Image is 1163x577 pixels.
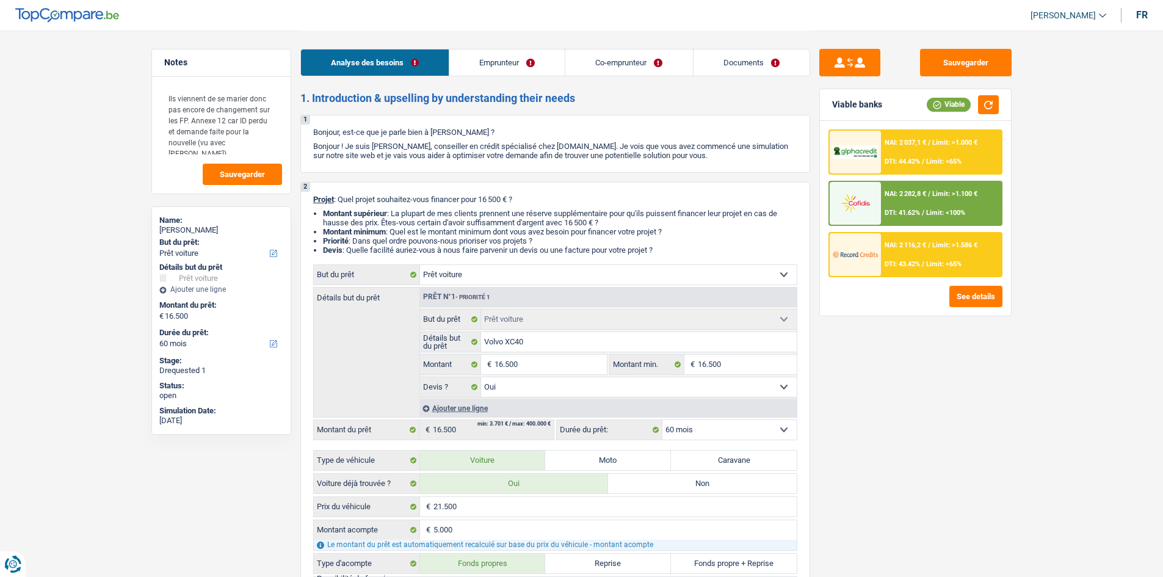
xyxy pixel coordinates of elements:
[545,451,671,470] label: Moto
[481,355,495,374] span: €
[159,238,281,247] label: But du prêt:
[323,236,797,245] li: : Dans quel ordre pouvons-nous prioriser vos projets ?
[420,332,482,352] label: Détails but du prêt
[885,190,926,198] span: NAI: 2 282,8 €
[1031,10,1096,21] span: [PERSON_NAME]
[314,288,419,302] label: Détails but du prêt
[159,225,283,235] div: [PERSON_NAME]
[314,265,420,285] label: But du prêt
[323,245,342,255] span: Devis
[300,92,810,105] h2: 1. Introduction & upselling by understanding their needs
[449,49,565,76] a: Emprunteur
[301,49,449,76] a: Analyse des besoins
[323,209,387,218] strong: Montant supérieur
[159,285,283,294] div: Ajouter une ligne
[159,263,283,272] div: Détails but du prêt
[926,209,965,217] span: Limit: <100%
[885,209,920,217] span: DTI: 41.62%
[159,391,283,401] div: open
[323,236,349,245] strong: Priorité
[420,355,482,374] label: Montant
[932,139,977,147] span: Limit: >1.000 €
[420,451,546,470] label: Voiture
[159,381,283,391] div: Status:
[832,100,882,110] div: Viable banks
[314,554,420,573] label: Type d'acompte
[164,57,278,68] h5: Notes
[323,209,797,227] li: : La plupart de mes clients prennent une réserve supplémentaire pour qu'ils puissent financer leu...
[419,420,433,440] span: €
[420,310,482,329] label: But du prêt
[545,554,671,573] label: Reprise
[323,227,797,236] li: : Quel est le montant minimum dont vous avez besoin pour financer votre projet ?
[313,195,797,204] p: : Quel projet souhaitez-vous financer pour 16 500 € ?
[833,243,878,266] img: Record Credits
[1136,9,1148,21] div: fr
[932,190,977,198] span: Limit: >1.100 €
[885,260,920,268] span: DTI: 43.42%
[922,209,924,217] span: /
[608,474,797,493] label: Non
[926,260,962,268] span: Limit: <65%
[420,554,546,573] label: Fonds propres
[885,139,926,147] span: NAI: 2 037,1 €
[920,49,1012,76] button: Sauvegarder
[557,420,662,440] label: Durée du prêt:
[313,128,797,137] p: Bonjour, est-ce que je parle bien à [PERSON_NAME] ?
[926,158,962,165] span: Limit: <65%
[671,554,797,573] label: Fonds propre + Reprise
[833,192,878,214] img: Cofidis
[420,474,609,493] label: Oui
[671,451,797,470] label: Caravane
[159,216,283,225] div: Name:
[928,241,930,249] span: /
[313,195,334,204] span: Projet
[314,497,420,517] label: Prix du véhicule
[159,300,281,310] label: Montant du prêt:
[684,355,698,374] span: €
[694,49,810,76] a: Documents
[885,158,920,165] span: DTI: 44.42%
[159,366,283,376] div: Drequested 1
[159,406,283,416] div: Simulation Date:
[159,311,164,321] span: €
[159,416,283,426] div: [DATE]
[314,420,419,440] label: Montant du prêt
[420,497,433,517] span: €
[455,294,490,300] span: - Priorité 1
[314,451,420,470] label: Type de véhicule
[928,190,930,198] span: /
[927,98,971,111] div: Viable
[323,245,797,255] li: : Quelle facilité auriez-vous à nous faire parvenir un devis ou une facture pour votre projet ?
[314,540,797,550] div: Le montant du prêt est automatiquement recalculé sur base du prix du véhicule - montant acompte
[420,293,493,301] div: Prêt n°1
[314,474,420,493] label: Voiture déjà trouvée ?
[420,520,433,540] span: €
[610,355,684,374] label: Montant min.
[420,377,482,397] label: Devis ?
[928,139,930,147] span: /
[313,142,797,160] p: Bonjour ! Je suis [PERSON_NAME], conseiller en crédit spécialisé chez [DOMAIN_NAME]. Je vois que ...
[159,356,283,366] div: Stage:
[1021,5,1106,26] a: [PERSON_NAME]
[477,421,551,427] div: min: 3.701 € / max: 400.000 €
[301,183,310,192] div: 2
[220,170,265,178] span: Sauvegarder
[833,145,878,159] img: AlphaCredit
[922,158,924,165] span: /
[314,520,420,540] label: Montant acompte
[932,241,977,249] span: Limit: >1.586 €
[159,328,281,338] label: Durée du prêt:
[15,8,119,23] img: TopCompare Logo
[949,286,1002,307] button: See details
[885,241,926,249] span: NAI: 2 116,2 €
[203,164,282,185] button: Sauvegarder
[323,227,386,236] strong: Montant minimum
[922,260,924,268] span: /
[419,399,797,417] div: Ajouter une ligne
[565,49,692,76] a: Co-emprunteur
[301,115,310,125] div: 1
